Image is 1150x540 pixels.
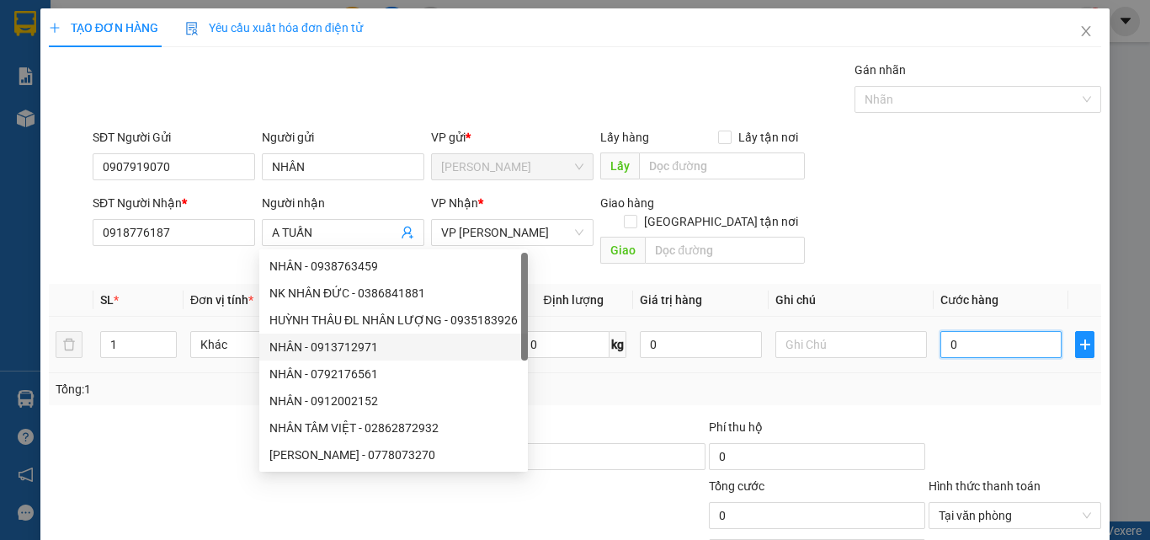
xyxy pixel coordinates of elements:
[56,380,445,398] div: Tổng: 1
[855,63,906,77] label: Gán nhãn
[161,16,201,34] span: Nhận:
[161,75,296,99] div: 0923227228
[259,414,528,441] div: NHÂN TÂM VIỆT - 02862872932
[732,128,805,147] span: Lấy tận nơi
[645,237,805,264] input: Dọc đường
[269,392,518,410] div: NHÂN - 0912002152
[14,14,40,32] span: Gửi:
[640,331,761,358] input: 0
[929,479,1041,493] label: Hình thức thanh toán
[775,331,927,358] input: Ghi Chú
[269,419,518,437] div: NHÂN TÂM VIỆT - 02862872932
[14,72,149,96] div: 0762533158
[441,220,583,245] span: VP Phan Rang
[262,194,424,212] div: Người nhận
[940,293,998,307] span: Cước hàng
[93,128,255,147] div: SĐT Người Gửi
[1062,8,1110,56] button: Close
[200,332,332,357] span: Khác
[56,331,83,358] button: delete
[269,338,518,356] div: NHÂN - 0913712971
[269,446,518,464] div: [PERSON_NAME] - 0778073270
[600,131,649,144] span: Lấy hàng
[190,293,253,307] span: Đơn vị tính
[262,128,424,147] div: Người gửi
[441,154,583,179] span: Hồ Chí Minh
[259,361,528,388] div: NHÂN - 0792176561
[709,479,764,493] span: Tổng cước
[939,503,1091,528] span: Tại văn phòng
[269,284,518,302] div: NK NHÂN ĐỨC - 0386841881
[259,253,528,280] div: NHÂN - 0938763459
[259,307,528,334] div: HUỲNH THÂU ĐL NHÂN LƯỢNG - 0935183926
[431,128,594,147] div: VP gửi
[637,212,805,231] span: [GEOGRAPHIC_DATA] tận nơi
[600,196,654,210] span: Giao hàng
[269,365,518,383] div: NHÂN - 0792176561
[14,14,149,52] div: [PERSON_NAME]
[610,331,626,358] span: kg
[639,152,805,179] input: Dọc đường
[640,293,702,307] span: Giá trị hàng
[185,22,199,35] img: icon
[93,194,255,212] div: SĐT Người Nhận
[269,311,518,329] div: HUỲNH THÂU ĐL NHÂN LƯỢNG - 0935183926
[709,418,925,443] div: Phí thu hộ
[259,388,528,414] div: NHÂN - 0912002152
[49,22,61,34] span: plus
[259,441,528,468] div: NGUYỄN ĐÌNH NHÂN - 0778073270
[49,21,158,35] span: TẠO ĐƠN HÀNG
[1075,331,1094,358] button: plus
[1076,338,1094,351] span: plus
[100,293,114,307] span: SL
[14,52,149,72] div: [PERSON_NAME]
[259,334,528,361] div: NHÂN - 0913712971
[600,152,639,179] span: Lấy
[161,55,296,75] div: NAM ANH
[185,21,363,35] span: Yêu cầu xuất hóa đơn điện tử
[401,226,414,239] span: user-add
[543,293,603,307] span: Định lượng
[269,257,518,275] div: NHÂN - 0938763459
[1079,24,1093,38] span: close
[161,14,296,55] div: VP [PERSON_NAME]
[158,109,178,126] span: CC
[769,284,934,317] th: Ghi chú
[431,196,478,210] span: VP Nhận
[259,280,528,307] div: NK NHÂN ĐỨC - 0386841881
[600,237,645,264] span: Giao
